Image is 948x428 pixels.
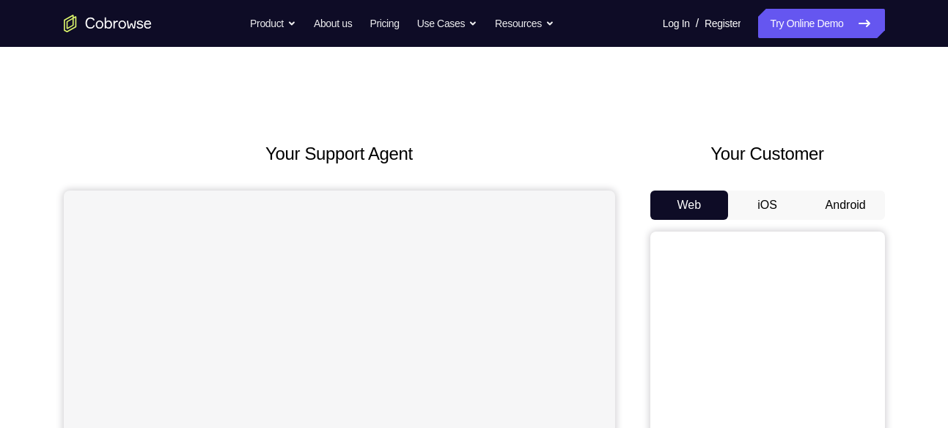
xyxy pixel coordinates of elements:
[663,9,690,38] a: Log In
[417,9,477,38] button: Use Cases
[696,15,699,32] span: /
[650,191,729,220] button: Web
[250,9,296,38] button: Product
[650,141,885,167] h2: Your Customer
[370,9,399,38] a: Pricing
[495,9,554,38] button: Resources
[705,9,741,38] a: Register
[758,9,884,38] a: Try Online Demo
[64,15,152,32] a: Go to the home page
[728,191,806,220] button: iOS
[64,141,615,167] h2: Your Support Agent
[314,9,352,38] a: About us
[806,191,885,220] button: Android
